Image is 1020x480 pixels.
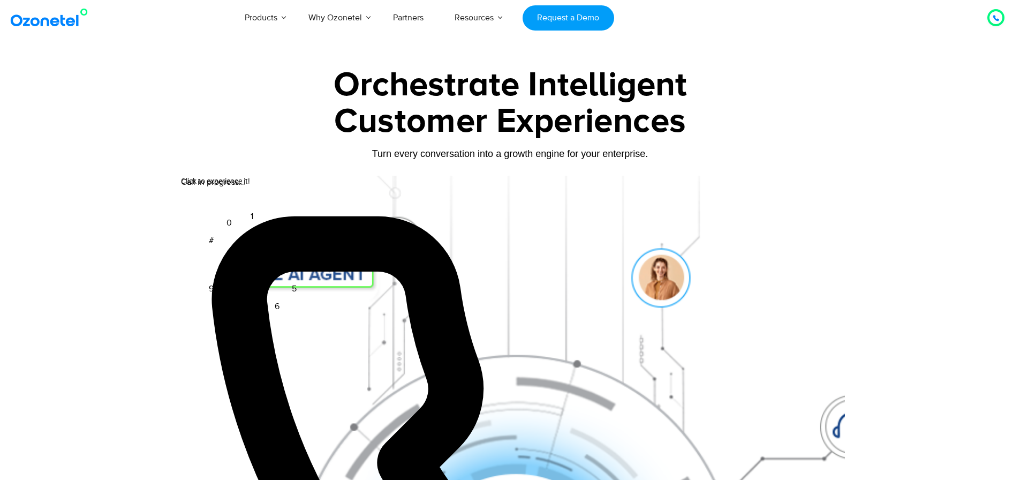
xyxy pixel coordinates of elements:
div: 6 [275,300,279,313]
div: # [209,234,214,247]
div: Turn every conversation into a growth engine for your enterprise. [176,148,845,160]
div: Call in progress... [181,176,845,189]
div: 3 [292,234,297,247]
div: 2 [275,216,279,229]
div: Customer Experiences [176,96,845,147]
div: 4 [299,258,304,271]
div: 8 [226,300,231,313]
div: Orchestrate Intelligent [176,68,845,102]
div: 0 [226,216,232,229]
div: 1 [251,210,253,223]
div: 5 [292,282,297,295]
a: Request a Demo [523,5,614,31]
div: Click to experience it! [181,176,250,187]
div: 9 [209,282,214,295]
div: 7 [251,306,255,319]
